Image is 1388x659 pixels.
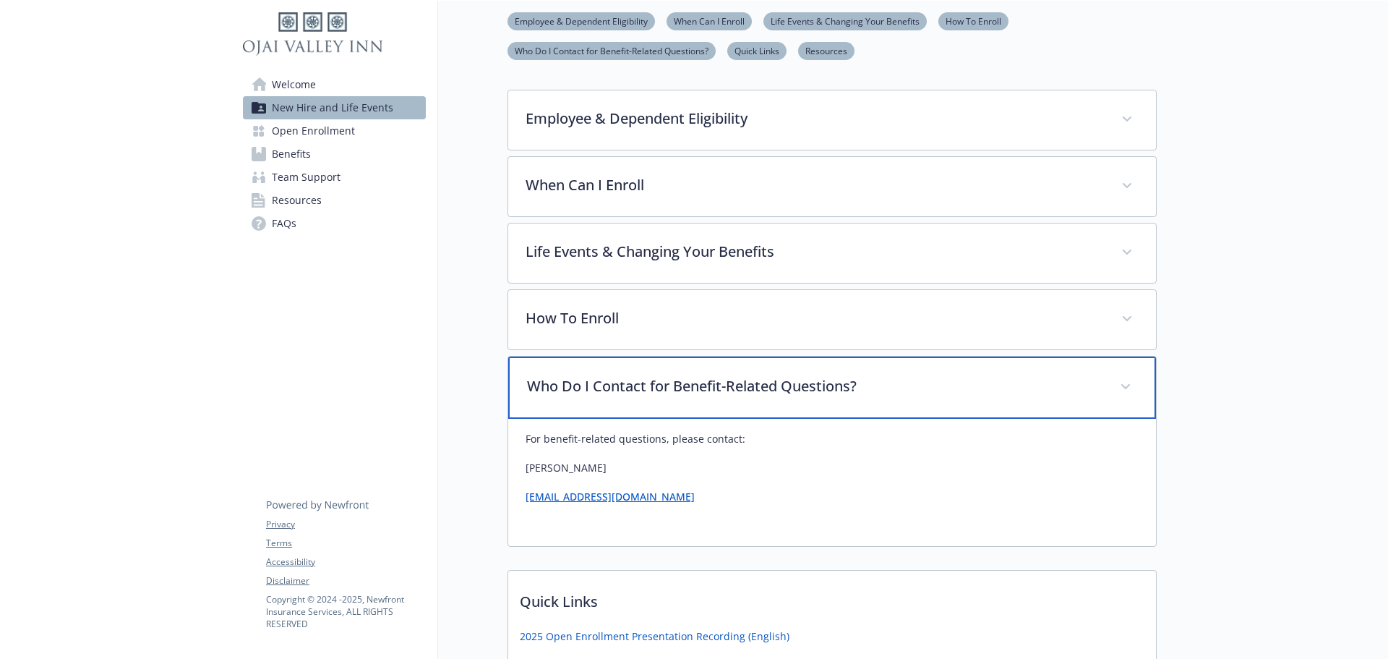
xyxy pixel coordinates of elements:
a: Resources [243,189,426,212]
a: Accessibility [266,556,425,569]
div: Who Do I Contact for Benefit-Related Questions? [508,357,1156,419]
span: FAQs [272,212,296,235]
a: Employee & Dependent Eligibility [507,14,655,27]
a: [EMAIL_ADDRESS][DOMAIN_NAME] [526,490,695,503]
a: 2025 Open Enrollment Presentation Recording (English) [520,629,789,644]
a: Privacy [266,518,425,531]
p: Quick Links [508,571,1156,624]
div: When Can I Enroll [508,157,1156,216]
p: When Can I Enroll [526,174,1104,196]
div: Employee & Dependent Eligibility [508,90,1156,150]
a: New Hire and Life Events [243,96,426,119]
a: FAQs [243,212,426,235]
span: New Hire and Life Events [272,96,393,119]
a: Benefits [243,143,426,166]
span: Resources [272,189,322,212]
a: Quick Links [727,43,787,57]
p: Copyright © 2024 - 2025 , Newfront Insurance Services, ALL RIGHTS RESERVED [266,593,425,630]
p: [PERSON_NAME] [526,459,1139,477]
div: Life Events & Changing Your Benefits [508,224,1156,283]
a: Team Support [243,166,426,189]
a: When Can I Enroll [667,14,752,27]
a: Life Events & Changing Your Benefits [763,14,927,27]
a: Disclaimer [266,574,425,587]
div: Who Do I Contact for Benefit-Related Questions? [508,419,1156,546]
p: For benefit-related questions, please contact: [526,430,1139,448]
span: Welcome [272,73,316,96]
p: Employee & Dependent Eligibility [526,108,1104,129]
a: Terms [266,537,425,550]
p: Who Do I Contact for Benefit-Related Questions? [527,375,1102,397]
p: How To Enroll [526,307,1104,329]
span: Team Support [272,166,340,189]
div: How To Enroll [508,290,1156,349]
a: How To Enroll [938,14,1008,27]
span: Benefits [272,143,311,166]
a: Open Enrollment [243,119,426,143]
p: Life Events & Changing Your Benefits [526,241,1104,263]
span: Open Enrollment [272,119,355,143]
a: Resources [798,43,854,57]
a: Who Do I Contact for Benefit-Related Questions? [507,43,716,57]
a: Welcome [243,73,426,96]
